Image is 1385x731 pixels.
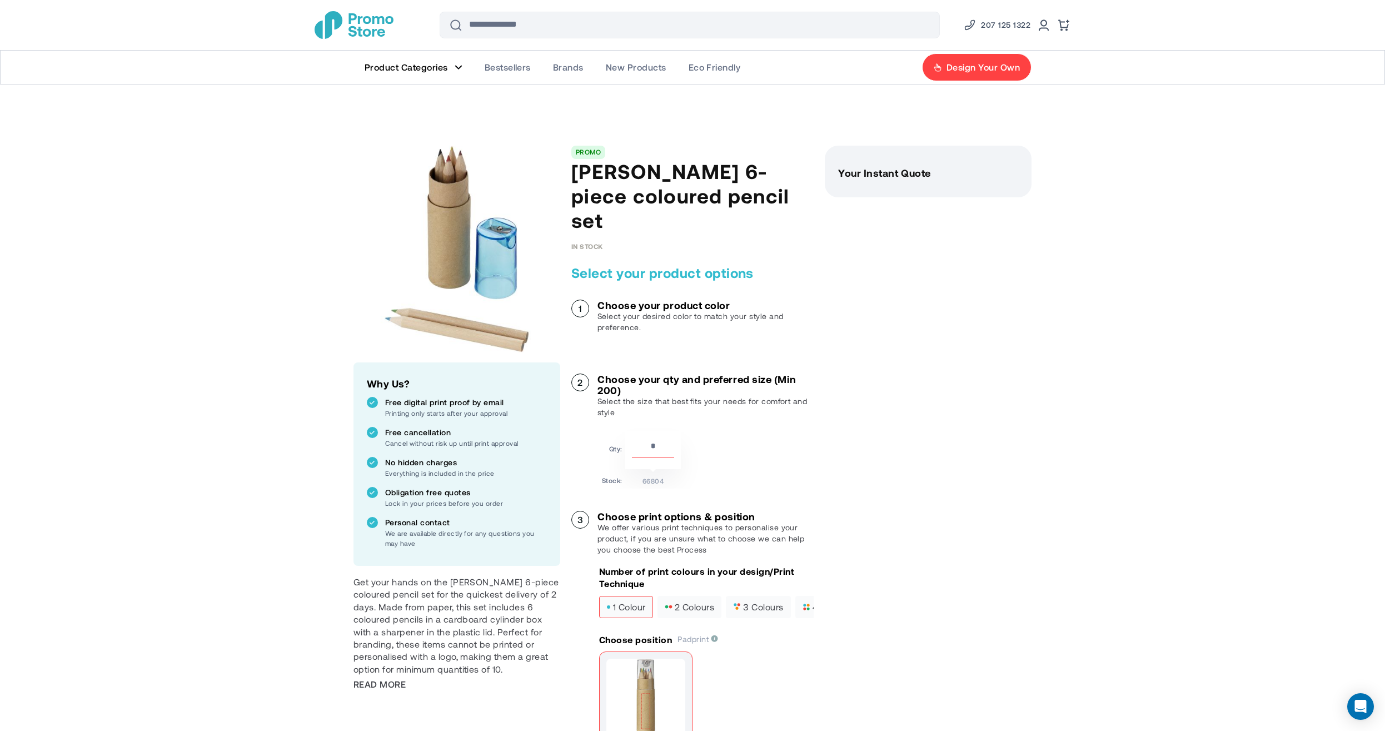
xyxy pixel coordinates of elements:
[571,159,814,232] h1: [PERSON_NAME] 6-piece coloured pencil set
[365,62,448,73] span: Product Categories
[385,468,547,478] p: Everything is included in the price
[485,62,531,73] span: Bestsellers
[315,11,393,39] img: Promotional Merchandise
[367,376,547,391] h2: Why Us?
[542,51,595,84] a: Brands
[353,576,560,675] div: Get your hands on the [PERSON_NAME] 6-piece coloured pencil set for the quickest delivery of 2 da...
[963,18,1030,32] a: Phone
[838,167,1018,178] h3: Your Instant Quote
[385,397,547,408] p: Free digital print proof by email
[474,51,542,84] a: Bestsellers
[597,374,814,396] h3: Choose your qty and preferred size (Min 200)
[689,62,741,73] span: Eco Friendly
[385,498,547,508] p: Lock in your prices before you order
[922,53,1032,81] a: Design Your Own
[597,511,814,522] h3: Choose print options & position
[597,396,814,418] p: Select the size that best fits your needs for comfort and style
[353,146,560,352] img: main product photo
[733,603,783,611] span: 3 colours
[665,603,714,611] span: 2 colours
[677,634,718,644] span: Padprint
[315,11,393,39] a: store logo
[385,427,547,438] p: Free cancellation
[677,51,752,84] a: Eco Friendly
[1347,693,1374,720] div: Open Intercom Messenger
[385,408,547,418] p: Printing only starts after your approval
[571,242,603,250] div: Availability
[576,148,601,156] a: PROMO
[625,472,681,486] td: 66804
[599,634,672,646] p: Choose position
[385,487,547,498] p: Obligation free quotes
[595,51,677,84] a: New Products
[442,12,469,38] button: Search
[606,62,666,73] span: New Products
[946,62,1020,73] span: Design Your Own
[553,62,584,73] span: Brands
[602,431,622,469] td: Qty:
[981,18,1030,32] span: 207 125 1322
[606,603,646,611] span: 1 colour
[597,522,814,555] p: We offer various print techniques to personalise your product, if you are unsure what to choose w...
[385,457,547,468] p: No hidden charges
[602,472,622,486] td: Stock:
[571,242,603,250] span: In stock
[803,603,853,611] span: 4 colours
[353,678,406,690] span: Read More
[385,517,547,528] p: Personal contact
[571,264,814,282] h2: Select your product options
[385,528,547,548] p: We are available directly for any questions you may have
[353,51,474,84] a: Product Categories
[597,311,814,333] p: Select your desired color to match your style and preference.
[385,438,547,448] p: Cancel without risk up until print approval
[597,300,814,311] h3: Choose your product color
[599,565,814,590] p: Number of print colours in your design/Print Technique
